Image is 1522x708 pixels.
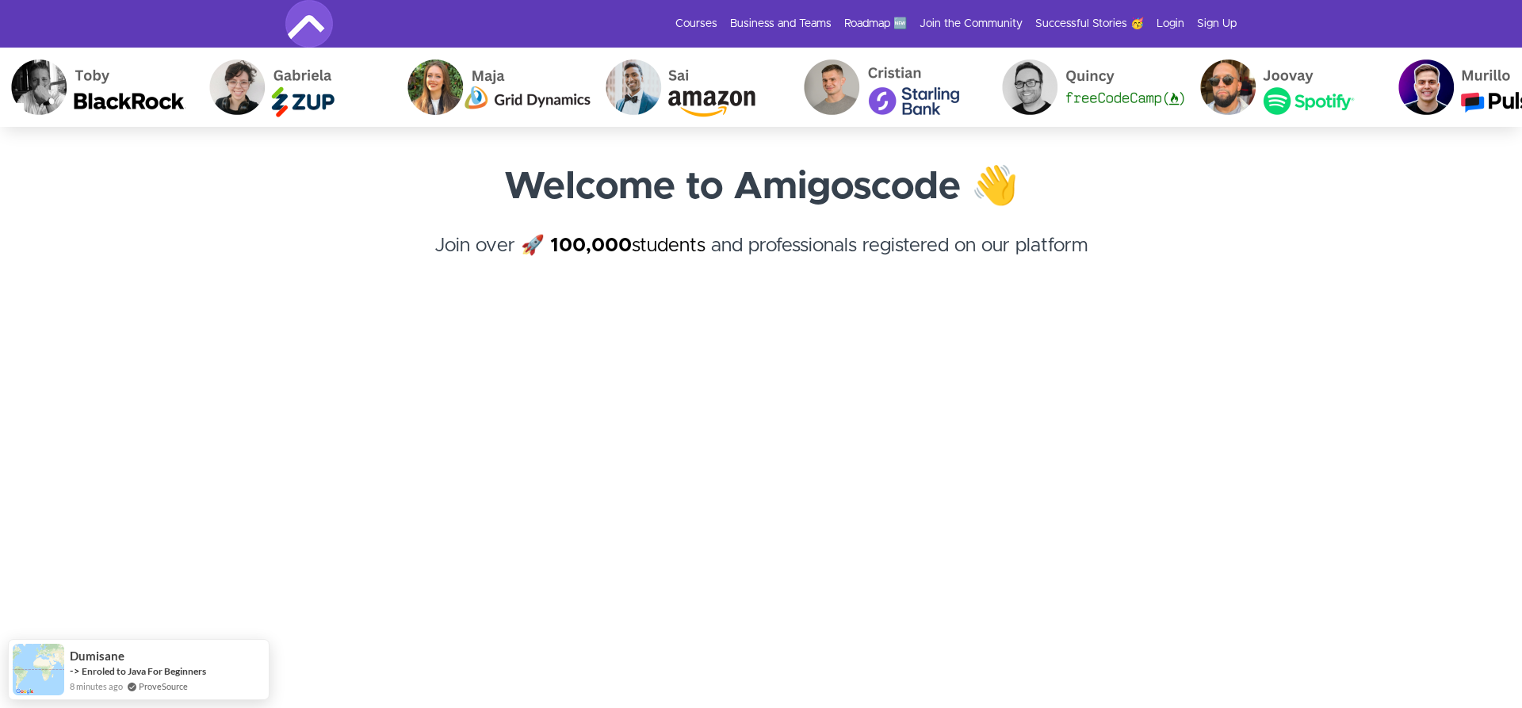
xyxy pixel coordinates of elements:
[593,48,791,127] img: Sai
[550,236,632,255] strong: 100,000
[197,48,395,127] img: Gabriela
[791,48,989,127] img: Cristian
[285,232,1237,289] h4: Join over 🚀 and professionals registered on our platform
[1157,16,1184,32] a: Login
[920,16,1023,32] a: Join the Community
[1187,48,1386,127] img: Joovay
[139,679,188,693] a: ProveSource
[395,48,593,127] img: Maja
[1035,16,1144,32] a: Successful Stories 🥳
[989,48,1187,127] img: Quincy
[70,649,124,663] span: Dumisane
[675,16,717,32] a: Courses
[70,679,123,693] span: 8 minutes ago
[730,16,832,32] a: Business and Teams
[82,664,206,678] a: Enroled to Java For Beginners
[13,644,64,695] img: provesource social proof notification image
[1197,16,1237,32] a: Sign Up
[504,168,1019,206] strong: Welcome to Amigoscode 👋
[844,16,907,32] a: Roadmap 🆕
[550,236,706,255] a: 100,000students
[70,664,80,677] span: ->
